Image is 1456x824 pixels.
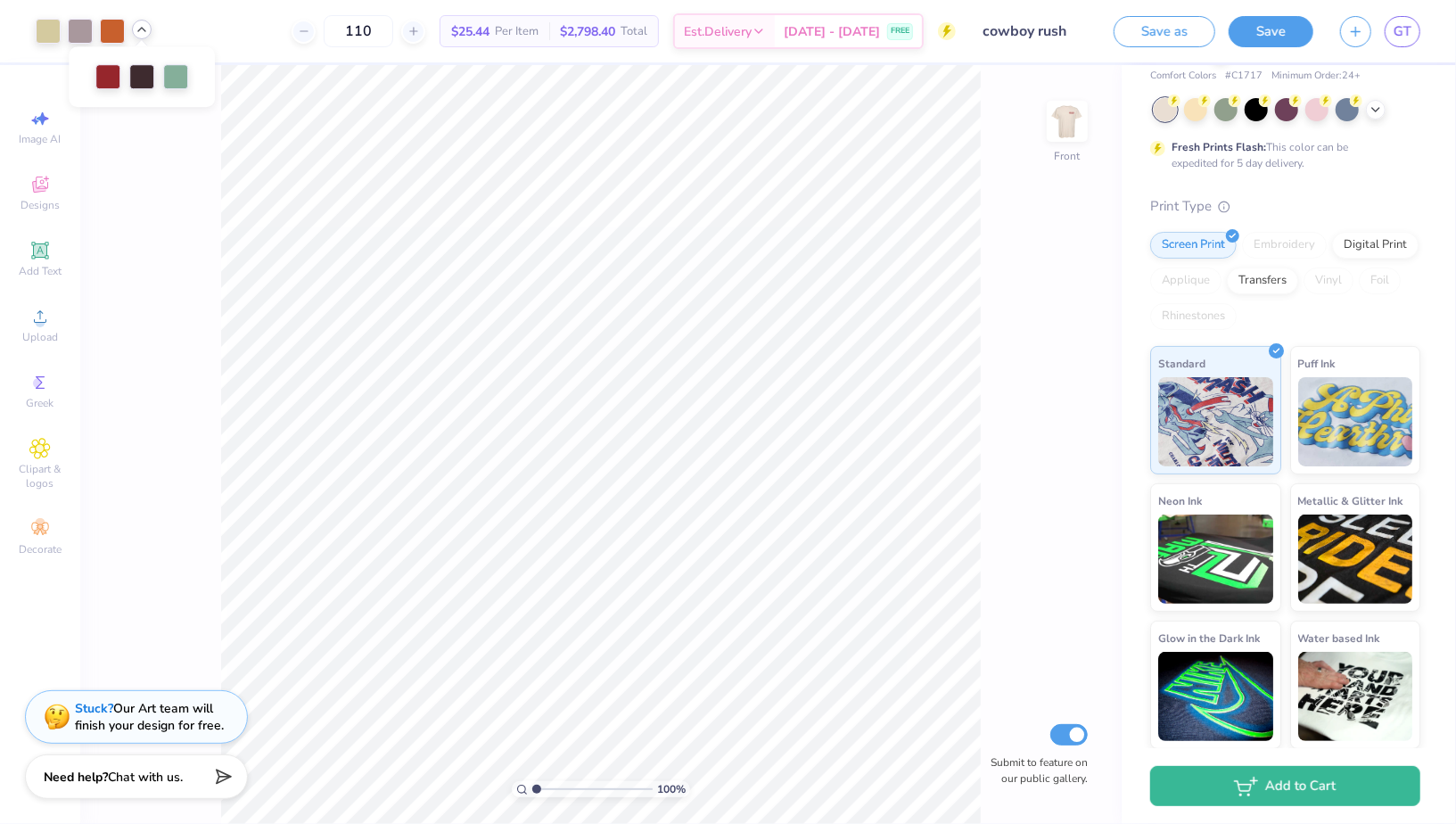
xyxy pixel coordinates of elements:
[1158,491,1202,510] span: Neon Ink
[1150,196,1420,217] div: Print Type
[621,22,647,41] span: Total
[1298,491,1403,510] span: Metallic & Glitter Ink
[75,700,224,734] div: Our Art team will finish your design for free.
[1114,16,1215,47] button: Save as
[969,13,1100,49] input: Untitled Design
[1158,515,1273,604] img: Neon Ink
[1172,140,1266,154] strong: Fresh Prints Flash:
[1298,515,1413,604] img: Metallic & Glitter Ink
[451,22,489,41] span: $25.44
[1394,21,1411,42] span: GT
[1150,766,1420,806] button: Add to Cart
[27,396,54,410] span: Greek
[1271,69,1361,84] span: Minimum Order: 24 +
[1150,232,1237,259] div: Screen Print
[1227,268,1298,294] div: Transfers
[9,462,71,490] span: Clipart & logos
[1150,69,1216,84] span: Comfort Colors
[1150,268,1222,294] div: Applique
[1150,303,1237,330] div: Rhinestones
[1172,139,1391,171] div: This color can be expedited for 5 day delivery.
[1332,232,1419,259] div: Digital Print
[108,769,183,786] span: Chat with us.
[21,198,60,212] span: Designs
[1385,16,1420,47] a: GT
[19,542,62,556] span: Decorate
[1055,148,1081,164] div: Front
[1298,652,1413,741] img: Water based Ink
[1304,268,1353,294] div: Vinyl
[981,754,1088,787] label: Submit to feature on our public gallery.
[1225,69,1263,84] span: # C1717
[784,22,880,41] span: [DATE] - [DATE]
[324,15,393,47] input: – –
[20,132,62,146] span: Image AI
[1298,629,1380,647] span: Water based Ink
[1229,16,1313,47] button: Save
[19,264,62,278] span: Add Text
[560,22,615,41] span: $2,798.40
[75,700,113,717] strong: Stuck?
[1158,652,1273,741] img: Glow in the Dark Ink
[44,769,108,786] strong: Need help?
[1158,629,1260,647] span: Glow in the Dark Ink
[684,22,752,41] span: Est. Delivery
[1158,354,1205,373] span: Standard
[1298,354,1336,373] span: Puff Ink
[1242,232,1327,259] div: Embroidery
[1359,268,1401,294] div: Foil
[1158,377,1273,466] img: Standard
[495,22,539,41] span: Per Item
[891,25,909,37] span: FREE
[657,781,686,797] span: 100 %
[1298,377,1413,466] img: Puff Ink
[22,330,58,344] span: Upload
[1049,103,1085,139] img: Front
